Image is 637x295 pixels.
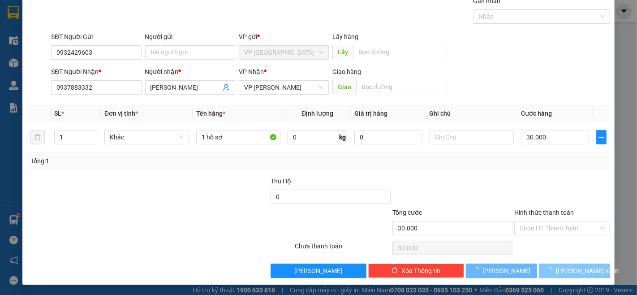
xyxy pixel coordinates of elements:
span: Tổng cước [392,209,422,216]
span: Cước hàng [521,110,552,117]
span: Khác [110,130,184,144]
span: Giá trị hàng [354,110,387,117]
button: delete [30,130,45,144]
button: deleteXóa Thông tin [368,264,464,278]
span: VP Phan Thiết [244,81,323,94]
span: loading [546,267,556,273]
span: Đơn vị tính [104,110,138,117]
div: Nhận: VP [PERSON_NAME] [94,52,161,71]
div: SĐT Người Nhận [51,67,141,77]
input: 0 [354,130,422,144]
span: kg [338,130,347,144]
span: VP Đà Lạt [244,46,323,59]
span: plus [597,134,607,141]
span: Định lượng [301,110,333,117]
span: Giao hàng [332,68,361,75]
span: [PERSON_NAME] [483,266,531,276]
div: SĐT Người Gửi [51,32,141,42]
input: Dọc đường [356,80,446,94]
span: Thu Hộ [271,178,291,185]
span: loading [473,267,483,273]
div: Chưa thanh toán [294,241,392,257]
div: Người gửi [145,32,235,42]
span: Xóa Thông tin [401,266,440,276]
button: [PERSON_NAME] [271,264,366,278]
span: SL [54,110,61,117]
span: Giao [332,80,356,94]
span: Tên hàng [196,110,225,117]
div: Tổng: 1 [30,156,246,166]
span: Lấy hàng [332,33,358,40]
div: Người nhận [145,67,235,77]
span: VP Nhận [239,68,264,75]
button: plus [596,130,607,144]
text: DLT2508120011 [51,38,117,48]
div: VP gửi [239,32,329,42]
input: Dọc đường [353,45,446,59]
button: [PERSON_NAME] [466,264,537,278]
span: Lấy [332,45,353,59]
span: user-add [223,84,230,91]
div: Gửi: VP [GEOGRAPHIC_DATA] [7,52,89,71]
th: Ghi chú [426,105,518,122]
span: delete [392,267,398,274]
button: [PERSON_NAME] và In [539,264,610,278]
span: [PERSON_NAME] [295,266,343,276]
input: Ghi Chú [430,130,514,144]
label: Hình thức thanh toán [514,209,574,216]
span: [PERSON_NAME] và In [556,266,619,276]
input: VD: Bàn, Ghế [196,130,281,144]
